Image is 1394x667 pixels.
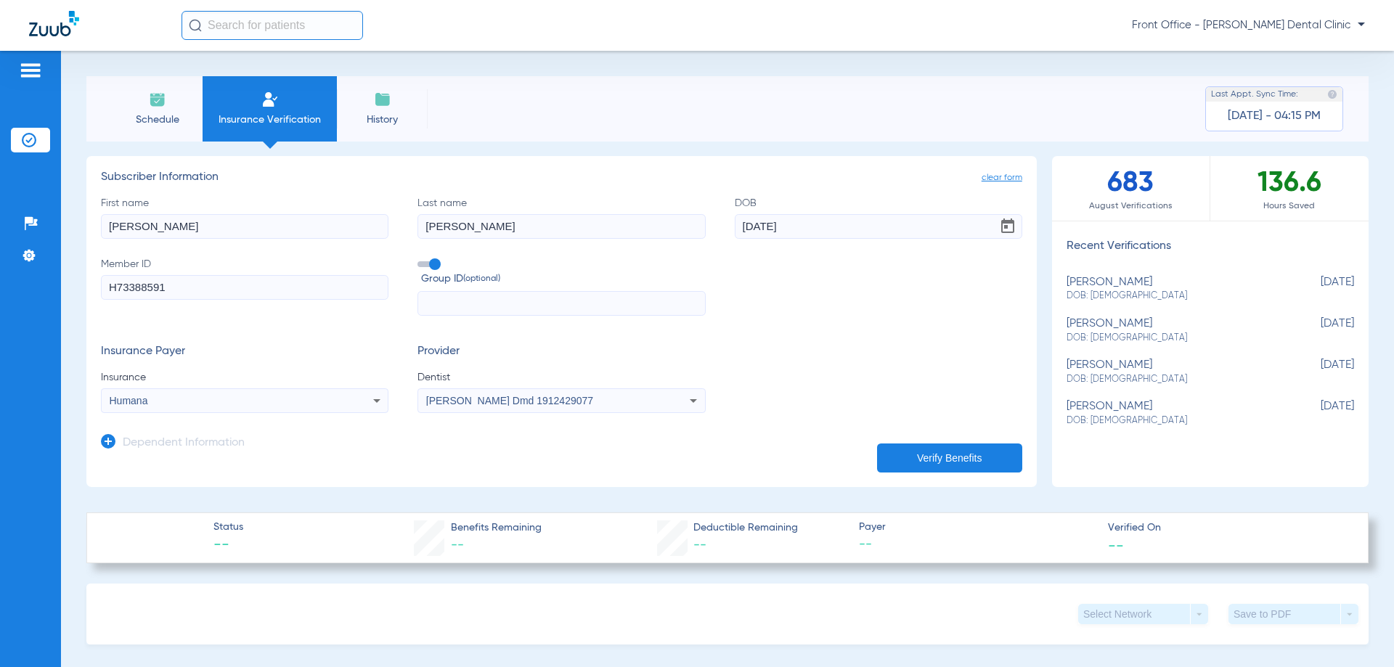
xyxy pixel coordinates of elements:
span: Insurance [101,370,388,385]
span: Benefits Remaining [451,520,542,536]
span: [PERSON_NAME] Dmd 1912429077 [426,395,593,406]
input: DOBOpen calendar [735,214,1022,239]
span: [DATE] [1281,317,1354,344]
div: [PERSON_NAME] [1067,400,1281,427]
span: History [348,112,417,127]
h3: Recent Verifications [1052,240,1369,254]
span: August Verifications [1052,199,1210,213]
input: Search for patients [182,11,363,40]
h3: Insurance Payer [101,345,388,359]
span: Last Appt. Sync Time: [1211,87,1298,102]
input: Member ID [101,275,388,300]
span: Dentist [417,370,705,385]
span: Deductible Remaining [693,520,798,536]
small: (optional) [463,271,500,287]
label: First name [101,196,388,239]
span: Payer [859,520,1096,535]
img: last sync help info [1327,89,1337,99]
h3: Subscriber Information [101,171,1022,185]
span: -- [693,539,706,552]
span: Insurance Verification [213,112,326,127]
label: DOB [735,196,1022,239]
label: Last name [417,196,705,239]
span: Hours Saved [1210,199,1369,213]
h3: Provider [417,345,705,359]
span: DOB: [DEMOGRAPHIC_DATA] [1067,414,1281,427]
div: [PERSON_NAME] [1067,317,1281,344]
span: [DATE] [1281,276,1354,303]
span: DOB: [DEMOGRAPHIC_DATA] [1067,332,1281,345]
input: First name [101,214,388,239]
div: [PERSON_NAME] [1067,276,1281,303]
img: Zuub Logo [29,11,79,36]
img: History [374,91,391,108]
span: clear form [982,171,1022,185]
span: -- [451,539,464,552]
div: [PERSON_NAME] [1067,359,1281,385]
img: hamburger-icon [19,62,42,79]
span: Group ID [421,271,705,287]
img: Search Icon [189,19,202,32]
span: -- [1108,537,1124,552]
button: Open calendar [993,212,1022,241]
div: 683 [1052,156,1210,221]
span: DOB: [DEMOGRAPHIC_DATA] [1067,373,1281,386]
label: Member ID [101,257,388,316]
span: [DATE] [1281,400,1354,427]
iframe: Chat Widget [1321,597,1394,667]
span: Status [213,520,243,535]
span: [DATE] [1281,359,1354,385]
span: Verified On [1108,520,1345,536]
div: 136.6 [1210,156,1369,221]
span: -- [213,536,243,556]
span: Humana [110,395,148,406]
span: Schedule [123,112,192,127]
img: Schedule [149,91,166,108]
button: Verify Benefits [877,443,1022,472]
span: -- [859,536,1096,554]
span: DOB: [DEMOGRAPHIC_DATA] [1067,290,1281,303]
h3: Dependent Information [123,436,245,451]
span: [DATE] - 04:15 PM [1228,109,1321,123]
img: Manual Insurance Verification [261,91,279,108]
input: Last name [417,214,705,239]
span: Front Office - [PERSON_NAME] Dental Clinic [1132,18,1365,33]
